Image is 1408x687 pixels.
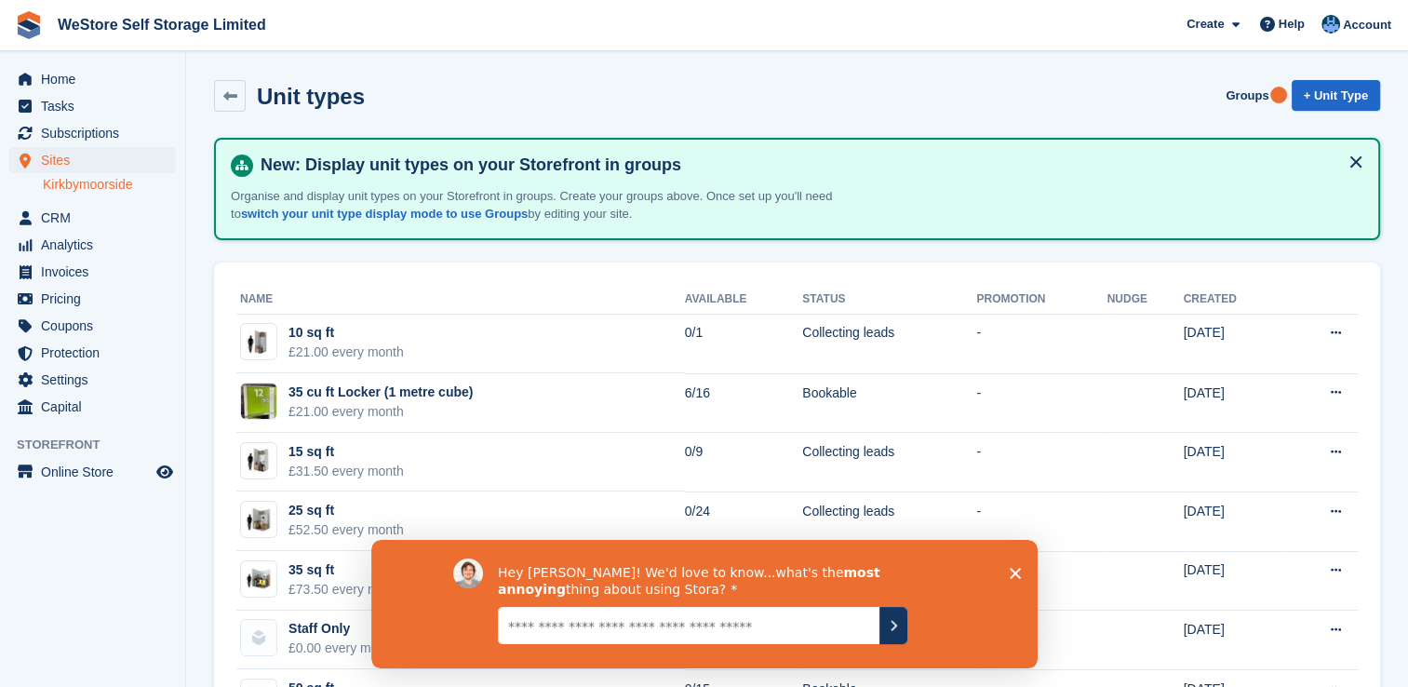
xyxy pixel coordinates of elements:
[288,639,396,658] div: £0.00 every month
[1184,285,1284,315] th: Created
[1184,314,1284,373] td: [DATE]
[1321,15,1340,34] img: Joanne Goff
[976,285,1106,315] th: Promotion
[1184,373,1284,433] td: [DATE]
[154,461,176,483] a: Preview store
[685,314,803,373] td: 0/1
[802,433,976,492] td: Collecting leads
[41,459,153,485] span: Online Store
[685,433,803,492] td: 0/9
[41,367,153,393] span: Settings
[802,373,976,433] td: Bookable
[41,205,153,231] span: CRM
[15,11,43,39] img: stora-icon-8386f47178a22dfd0bd8f6a31ec36ba5ce8667c1dd55bd0f319d3a0aa187defe.svg
[1292,80,1380,111] a: + Unit Type
[41,394,153,420] span: Capital
[1270,87,1287,103] div: Tooltip anchor
[241,566,276,593] img: 35-sqft-unit.jpg
[236,285,685,315] th: Name
[288,383,473,402] div: 35 cu ft Locker (1 metre cube)
[231,187,882,223] p: Organise and display unit types on your Storefront in groups. Create your groups above. Once set ...
[41,286,153,312] span: Pricing
[9,66,176,92] a: menu
[288,520,404,540] div: £52.50 every month
[241,506,276,533] img: 25-sqft-unit.jpg
[9,340,176,366] a: menu
[9,313,176,339] a: menu
[976,433,1106,492] td: -
[241,620,276,655] img: blank-unit-type-icon-ffbac7b88ba66c5e286b0e438baccc4b9c83835d4c34f86887a83fc20ec27e7b.svg
[288,323,404,343] div: 10 sq ft
[288,560,404,580] div: 35 sq ft
[1218,80,1276,111] a: Groups
[802,285,976,315] th: Status
[685,373,803,433] td: 6/16
[9,93,176,119] a: menu
[9,459,176,485] a: menu
[685,492,803,551] td: 0/24
[371,540,1038,668] iframe: Survey by David from Stora
[9,367,176,393] a: menu
[976,611,1106,670] td: -
[1279,15,1305,34] span: Help
[1184,551,1284,611] td: [DATE]
[257,84,365,109] h2: Unit types
[241,207,528,221] a: switch your unit type display mode to use Groups
[288,501,404,520] div: 25 sq ft
[9,259,176,285] a: menu
[1343,16,1391,34] span: Account
[9,205,176,231] a: menu
[241,384,276,419] img: IMG_1063%20(2).jpg
[253,155,1363,176] h4: New: Display unit types on your Storefront in groups
[802,314,976,373] td: Collecting leads
[17,436,185,454] span: Storefront
[41,120,153,146] span: Subscriptions
[41,66,153,92] span: Home
[288,619,396,639] div: Staff Only
[9,394,176,420] a: menu
[288,442,404,462] div: 15 sq ft
[1184,492,1284,551] td: [DATE]
[9,120,176,146] a: menu
[976,373,1106,433] td: -
[976,492,1106,551] td: -
[41,147,153,173] span: Sites
[976,314,1106,373] td: -
[1106,285,1183,315] th: Nudge
[41,93,153,119] span: Tasks
[9,147,176,173] a: menu
[802,492,976,551] td: Collecting leads
[9,232,176,258] a: menu
[1187,15,1224,34] span: Create
[288,343,404,362] div: £21.00 every month
[976,551,1106,611] td: -
[41,259,153,285] span: Invoices
[685,285,803,315] th: Available
[9,286,176,312] a: menu
[288,402,473,422] div: £21.00 every month
[41,232,153,258] span: Analytics
[1184,611,1284,670] td: [DATE]
[288,462,404,481] div: £31.50 every month
[288,580,404,599] div: £73.50 every month
[43,176,176,194] a: Kirkbymoorside
[41,313,153,339] span: Coupons
[41,340,153,366] span: Protection
[241,329,276,356] img: 10-sqft-unit.jpg
[241,447,276,474] img: 15-sqft-unit.jpg
[50,9,274,40] a: WeStore Self Storage Limited
[1184,433,1284,492] td: [DATE]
